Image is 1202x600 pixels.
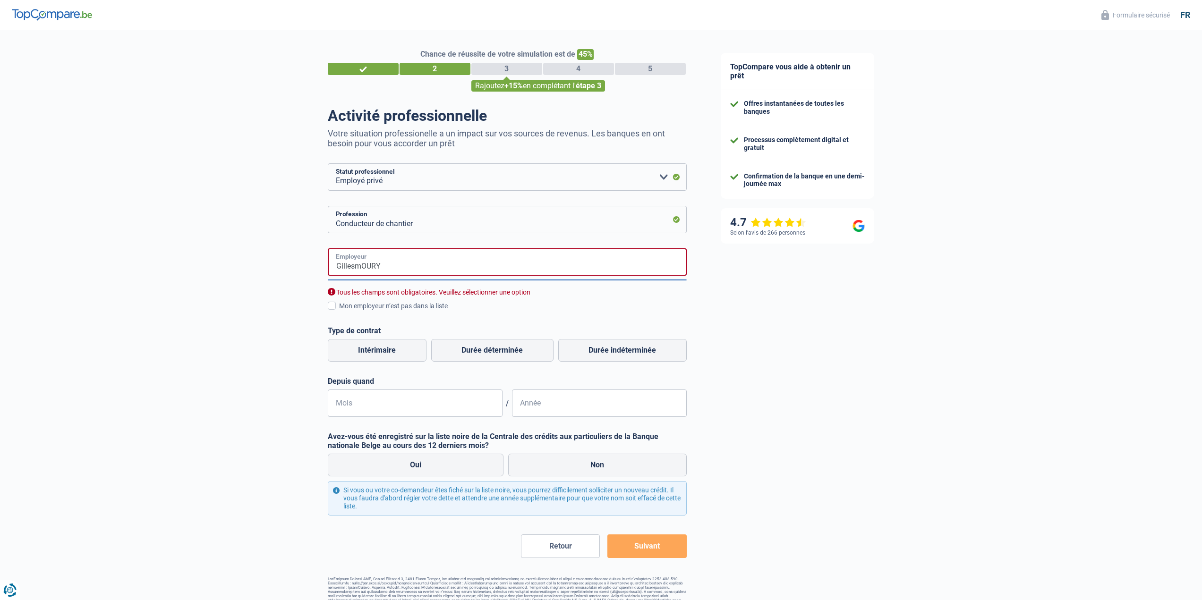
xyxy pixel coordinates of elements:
[328,248,687,276] input: Cherchez votre employeur
[576,81,601,90] span: étape 3
[328,454,504,476] label: Oui
[328,481,687,515] div: Si vous ou votre co-demandeur êtes fiché sur la liste noire, vous pourrez difficilement sollicite...
[744,172,865,188] div: Confirmation de la banque en une demi-journée max
[615,63,686,75] div: 5
[328,63,399,75] div: 1
[1096,7,1176,23] button: Formulaire sécurisé
[471,80,605,92] div: Rajoutez en complétant l'
[744,136,865,152] div: Processus complètement digital et gratuit
[471,63,542,75] div: 3
[339,301,687,311] div: Mon employeur n’est pas dans la liste
[508,454,687,476] label: Non
[721,53,874,90] div: TopCompare vous aide à obtenir un prêt
[577,49,594,60] span: 45%
[543,63,614,75] div: 4
[730,229,805,236] div: Selon l’avis de 266 personnes
[328,377,687,386] label: Depuis quand
[328,326,687,335] label: Type de contrat
[730,216,806,229] div: 4.7
[328,107,687,125] h1: Activité professionnelle
[512,389,687,417] input: AAAA
[744,100,865,116] div: Offres instantanées de toutes les banques
[328,128,687,148] p: Votre situation professionelle a un impact sur vos sources de revenus. Les banques en ont besoin ...
[328,432,687,450] label: Avez-vous été enregistré sur la liste noire de la Centrale des crédits aux particuliers de la Ban...
[431,339,554,362] label: Durée déterminée
[328,288,687,297] div: Tous les champs sont obligatoires. Veuillez sélectionner une option
[420,50,575,59] span: Chance de réussite de votre simulation est de
[558,339,687,362] label: Durée indéterminée
[400,63,470,75] div: 2
[607,534,686,558] button: Suivant
[503,399,512,408] span: /
[504,81,523,90] span: +15%
[12,9,92,20] img: TopCompare Logo
[521,534,600,558] button: Retour
[328,389,503,417] input: MM
[328,339,426,362] label: Intérimaire
[1180,10,1190,20] div: fr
